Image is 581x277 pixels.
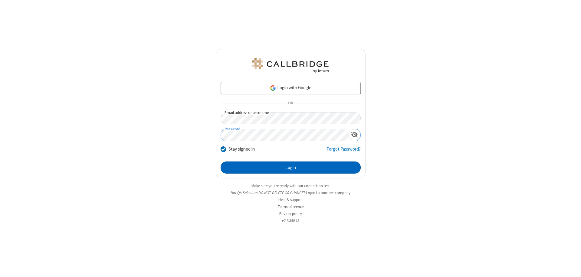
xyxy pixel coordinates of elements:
a: Help & support [278,197,303,202]
li: v2.6.350.15 [216,218,366,223]
a: Terms of service [278,204,304,209]
button: Login [221,161,361,174]
a: Make sure you're ready with our connection test [251,183,330,188]
iframe: Chat [566,261,576,273]
img: google-icon.png [270,85,276,91]
input: Email address or username [221,112,361,124]
div: Show password [349,129,360,140]
li: Not QA Selenium DO NOT DELETE OR CHANGE? [216,190,366,196]
input: Password [221,129,349,141]
a: Login with Google [221,82,361,94]
img: QA Selenium DO NOT DELETE OR CHANGE [251,58,330,73]
button: Login to another company [306,190,350,196]
a: Privacy policy [279,211,302,216]
a: Forgot Password? [327,146,361,157]
label: Stay signed in [228,146,255,153]
span: OR [286,99,295,108]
